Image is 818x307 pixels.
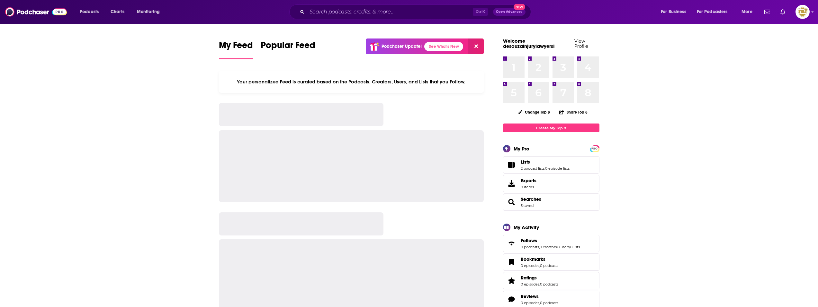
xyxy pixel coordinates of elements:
span: , [557,245,557,249]
a: Charts [106,7,128,17]
span: Exports [521,178,536,183]
span: Popular Feed [261,40,315,55]
input: Search podcasts, credits, & more... [307,7,473,17]
a: Bookmarks [505,258,518,267]
span: Logged in as desouzainjurylawyers [796,5,810,19]
button: open menu [693,7,737,17]
span: More [742,7,752,16]
a: 0 users [557,245,570,249]
span: My Feed [219,40,253,55]
span: , [539,301,540,305]
div: Your personalized Feed is curated based on the Podcasts, Creators, Users, and Lists that you Follow. [219,71,484,93]
a: 0 episode lists [545,166,570,171]
span: , [539,282,540,286]
a: Follows [505,239,518,248]
div: My Pro [514,146,529,152]
span: Ctrl K [473,8,488,16]
button: Share Top 8 [559,106,588,118]
a: View Profile [574,38,588,49]
img: User Profile [796,5,810,19]
span: Reviews [521,294,539,299]
a: Ratings [521,275,558,281]
a: Lists [521,159,570,165]
a: Lists [505,160,518,169]
a: 0 episodes [521,301,539,305]
div: My Activity [514,224,539,230]
a: 0 podcasts [540,301,558,305]
a: Show notifications dropdown [778,6,788,17]
a: Welcome desouzainjurylawyers! [503,38,555,49]
span: Ratings [521,275,537,281]
span: Bookmarks [503,253,599,271]
a: 0 episodes [521,282,539,286]
span: For Podcasters [697,7,728,16]
span: Ratings [503,272,599,289]
span: , [539,263,540,268]
a: 3 saved [521,203,534,208]
a: See What's New [424,42,463,51]
button: Show profile menu [796,5,810,19]
span: Charts [111,7,124,16]
p: Podchaser Update! [382,44,422,49]
span: Open Advanced [496,10,523,13]
a: 0 lists [570,245,580,249]
button: Change Top 8 [514,108,554,116]
span: Bookmarks [521,256,545,262]
a: Bookmarks [521,256,558,262]
a: Popular Feed [261,40,315,59]
a: Reviews [521,294,558,299]
a: Reviews [505,295,518,304]
a: 0 creators [540,245,557,249]
a: Show notifications dropdown [762,6,773,17]
a: PRO [591,146,598,151]
span: Monitoring [137,7,160,16]
span: New [514,4,525,10]
a: 0 podcasts [540,282,558,286]
a: My Feed [219,40,253,59]
span: Lists [521,159,530,165]
button: Open AdvancedNew [493,8,526,16]
button: open menu [132,7,168,17]
a: Follows [521,238,580,243]
span: Follows [521,238,537,243]
a: 0 podcasts [521,245,539,249]
span: 0 items [521,185,536,189]
span: Follows [503,235,599,252]
div: Search podcasts, credits, & more... [295,4,537,19]
button: open menu [75,7,107,17]
img: Podchaser - Follow, Share and Rate Podcasts [5,6,67,18]
a: 0 podcasts [540,263,558,268]
a: 2 podcast lists [521,166,544,171]
span: PRO [591,146,598,151]
span: , [544,166,545,171]
a: Create My Top 8 [503,124,599,132]
span: Podcasts [80,7,99,16]
a: 0 episodes [521,263,539,268]
span: Lists [503,156,599,174]
a: Searches [521,196,541,202]
span: Searches [503,193,599,211]
a: Searches [505,198,518,207]
a: Ratings [505,276,518,285]
span: Exports [505,179,518,188]
span: For Business [661,7,686,16]
button: open menu [737,7,760,17]
a: Exports [503,175,599,192]
span: , [570,245,570,249]
button: open menu [656,7,694,17]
